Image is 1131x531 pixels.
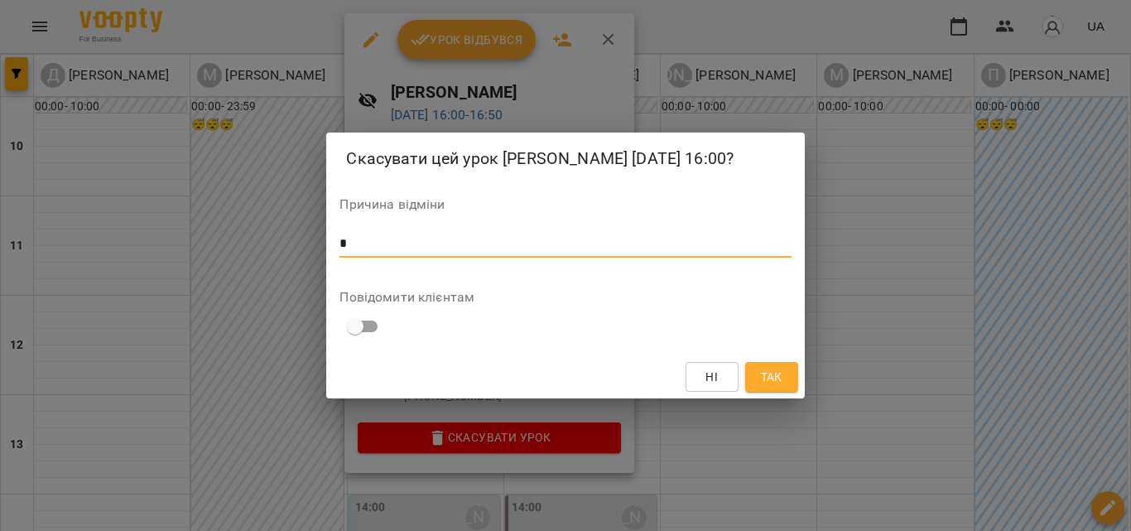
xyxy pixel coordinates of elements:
[346,146,784,171] h2: Скасувати цей урок [PERSON_NAME] [DATE] 16:00?
[686,362,739,392] button: Ні
[705,367,718,387] span: Ні
[339,198,791,211] label: Причина відміни
[761,367,782,387] span: Так
[339,291,791,304] label: Повідомити клієнтам
[745,362,798,392] button: Так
